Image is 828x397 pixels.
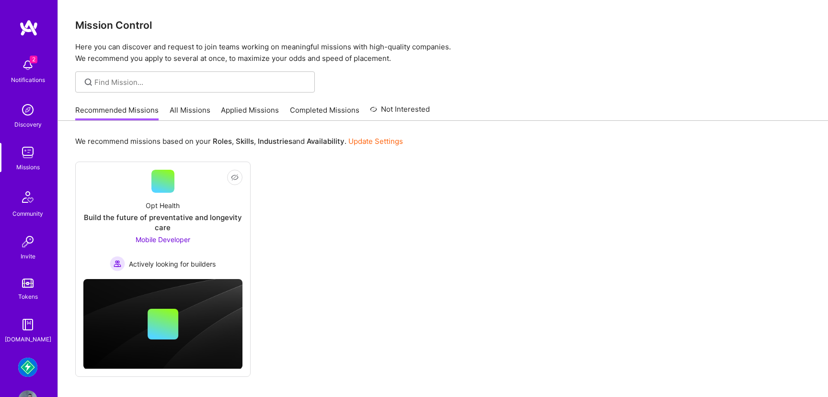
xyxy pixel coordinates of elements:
p: Here you can discover and request to join teams working on meaningful missions with high-quality ... [75,41,811,64]
img: tokens [22,279,34,288]
a: Opt HealthBuild the future of preventative and longevity careMobile Developer Actively looking fo... [83,170,242,271]
div: Tokens [18,292,38,302]
b: Skills [236,137,254,146]
img: Actively looking for builders [110,256,125,271]
img: bell [18,56,37,75]
div: Invite [21,251,35,261]
i: icon EyeClosed [231,174,239,181]
img: teamwork [18,143,37,162]
a: Mudflap: Fintech for Trucking [16,358,40,377]
b: Availability [307,137,345,146]
a: Applied Missions [221,105,279,121]
a: Update Settings [348,137,403,146]
span: Actively looking for builders [129,259,216,269]
img: logo [19,19,38,36]
img: Invite [18,232,37,251]
i: icon SearchGrey [83,77,94,88]
p: We recommend missions based on your , , and . [75,136,403,146]
img: cover [83,279,242,369]
img: Community [16,186,39,209]
span: Mobile Developer [136,235,190,244]
div: Missions [16,162,40,172]
a: Not Interested [370,104,430,121]
span: 2 [30,56,37,63]
h3: Mission Control [75,19,811,31]
a: Recommended Missions [75,105,159,121]
div: Opt Health [146,200,180,210]
a: Completed Missions [290,105,359,121]
div: Discovery [14,119,42,129]
b: Industries [258,137,292,146]
div: Build the future of preventative and longevity care [83,212,242,233]
img: discovery [18,100,37,119]
input: Find Mission... [94,77,308,87]
div: Notifications [11,75,45,85]
b: Roles [213,137,232,146]
a: All Missions [170,105,210,121]
div: Community [12,209,43,219]
img: Mudflap: Fintech for Trucking [18,358,37,377]
img: guide book [18,315,37,334]
div: [DOMAIN_NAME] [5,334,51,344]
